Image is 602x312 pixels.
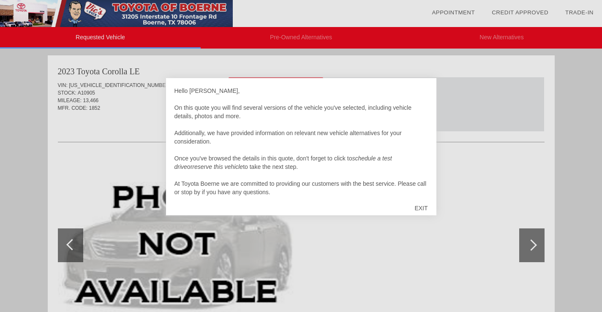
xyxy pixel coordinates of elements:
em: schedule a test drive [174,155,392,170]
div: EXIT [406,195,436,221]
em: reserve this vehicle [192,163,243,170]
a: Credit Approved [492,9,548,16]
a: Appointment [432,9,475,16]
div: Hello [PERSON_NAME], On this quote you will find several versions of the vehicle you've selected,... [174,87,428,196]
a: Trade-In [565,9,594,16]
